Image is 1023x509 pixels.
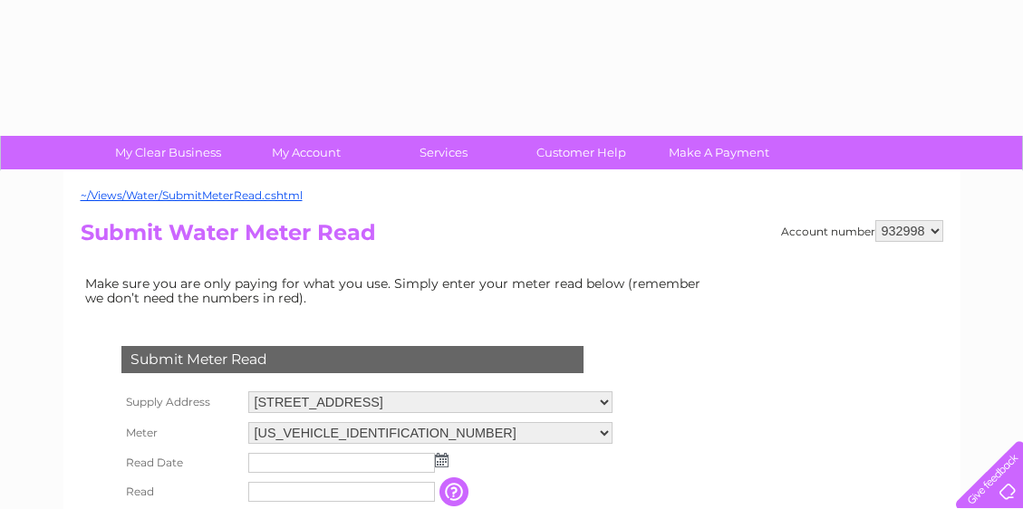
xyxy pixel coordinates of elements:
th: Supply Address [117,387,244,418]
th: Read [117,477,244,506]
img: ... [435,453,449,467]
td: Make sure you are only paying for what you use. Simply enter your meter read below (remember we d... [81,272,715,310]
input: Information [439,477,472,506]
th: Meter [117,418,244,448]
div: Account number [781,220,943,242]
a: Services [369,136,518,169]
div: Submit Meter Read [121,346,584,373]
a: My Clear Business [93,136,243,169]
th: Read Date [117,448,244,477]
a: Make A Payment [644,136,794,169]
a: My Account [231,136,381,169]
h2: Submit Water Meter Read [81,220,943,254]
a: ~/Views/Water/SubmitMeterRead.cshtml [81,188,303,202]
a: Customer Help [507,136,656,169]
